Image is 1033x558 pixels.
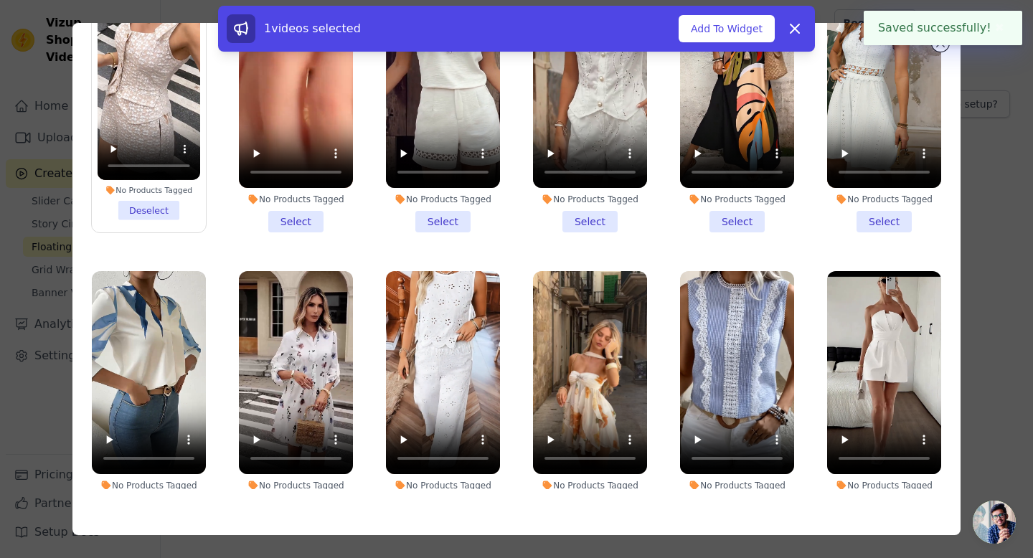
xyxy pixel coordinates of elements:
[92,480,206,491] div: No Products Tagged
[533,194,647,205] div: No Products Tagged
[827,194,941,205] div: No Products Tagged
[239,194,353,205] div: No Products Tagged
[827,480,941,491] div: No Products Tagged
[864,11,1022,45] div: Saved successfully!
[98,185,200,195] div: No Products Tagged
[680,480,794,491] div: No Products Tagged
[973,501,1016,544] div: Bate-papo aberto
[386,480,500,491] div: No Products Tagged
[680,194,794,205] div: No Products Tagged
[679,15,775,42] button: Add To Widget
[533,480,647,491] div: No Products Tagged
[386,194,500,205] div: No Products Tagged
[991,19,1008,37] button: Close
[264,22,361,35] span: 1 videos selected
[239,480,353,491] div: No Products Tagged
